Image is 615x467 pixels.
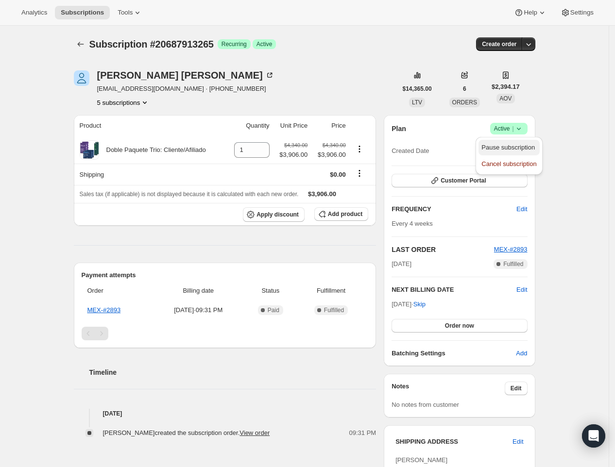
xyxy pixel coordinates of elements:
[570,9,594,17] span: Settings
[256,40,273,48] span: Active
[524,9,537,17] span: Help
[74,409,376,418] h4: [DATE]
[97,98,150,107] button: Product actions
[511,201,533,217] button: Edit
[308,190,336,198] span: $3,906.00
[118,9,133,17] span: Tools
[392,259,411,269] span: [DATE]
[507,434,529,450] button: Edit
[226,115,273,136] th: Quantity
[463,85,466,93] span: 6
[352,144,367,154] button: Product actions
[392,146,429,156] span: Created Date
[481,160,536,167] span: Cancel subscription
[392,245,494,254] h2: LAST ORDER
[481,144,535,151] span: Pause subscription
[516,204,527,214] span: Edit
[352,168,367,179] button: Shipping actions
[273,115,311,136] th: Unit Price
[441,177,486,184] span: Customer Portal
[74,115,226,136] th: Product
[478,140,539,155] button: Pause subscription
[82,270,369,280] h2: Payment attempts
[482,40,516,48] span: Create order
[392,204,516,214] h2: FREQUENCY
[155,305,241,315] span: [DATE] · 09:31 PM
[457,82,472,96] button: 6
[103,429,270,436] span: [PERSON_NAME] created the subscription order.
[397,82,438,96] button: $14,365.00
[328,210,362,218] span: Add product
[222,40,247,48] span: Recurring
[494,124,524,133] span: Active
[408,297,431,312] button: Skip
[55,6,110,19] button: Subscriptions
[16,6,53,19] button: Analytics
[494,246,528,253] a: MEX-#2893
[392,124,406,133] h2: Plan
[239,429,270,436] a: View order
[268,306,279,314] span: Paid
[392,300,426,308] span: [DATE] ·
[413,300,426,309] span: Skip
[392,285,516,295] h2: NEXT BILLING DATE
[247,286,294,296] span: Status
[395,437,512,447] h3: SHIPPING ADDRESS
[511,384,522,392] span: Edit
[80,140,99,160] img: product img
[476,37,522,51] button: Create order
[300,286,362,296] span: Fulfillment
[74,70,89,86] span: Sheila Ruth Escalante
[508,6,552,19] button: Help
[452,99,477,106] span: ORDERS
[392,319,527,333] button: Order now
[74,37,87,51] button: Subscriptions
[89,39,214,50] span: Subscription #20687913265
[516,285,527,295] button: Edit
[324,306,344,314] span: Fulfilled
[510,346,533,361] button: Add
[99,145,206,155] div: Doble Paquete Trio: Cliente/Afiliado
[499,95,512,102] span: AOV
[512,125,513,133] span: |
[503,260,523,268] span: Fulfilled
[392,174,527,187] button: Customer Portal
[82,327,369,340] nav: Pagination
[403,85,432,93] span: $14,365.00
[61,9,104,17] span: Subscriptions
[313,150,346,160] span: $3,906.00
[512,437,523,447] span: Edit
[478,156,539,172] button: Cancel subscription
[516,349,527,358] span: Add
[494,245,528,254] button: MEX-#2893
[82,280,153,301] th: Order
[314,207,368,221] button: Add product
[74,164,226,185] th: Shipping
[97,70,274,80] div: [PERSON_NAME] [PERSON_NAME]
[445,322,474,330] span: Order now
[256,211,299,218] span: Apply discount
[330,171,346,178] span: $0.00
[21,9,47,17] span: Analytics
[392,401,459,408] span: No notes from customer
[87,306,121,314] a: MEX-#2893
[97,84,274,94] span: [EMAIL_ADDRESS][DOMAIN_NAME] · [PHONE_NUMBER]
[392,349,516,358] h6: Batching Settings
[323,142,346,148] small: $4,340.00
[555,6,599,19] button: Settings
[112,6,148,19] button: Tools
[492,82,520,92] span: $2,394.17
[243,207,305,222] button: Apply discount
[89,367,376,377] h2: Timeline
[582,424,605,448] div: Open Intercom Messenger
[155,286,241,296] span: Billing date
[80,191,299,198] span: Sales tax (if applicable) is not displayed because it is calculated with each new order.
[412,99,422,106] span: LTV
[392,382,505,395] h3: Notes
[392,220,433,227] span: Every 4 weeks
[279,150,307,160] span: $3,906.00
[284,142,307,148] small: $4,340.00
[349,428,376,438] span: 09:31 PM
